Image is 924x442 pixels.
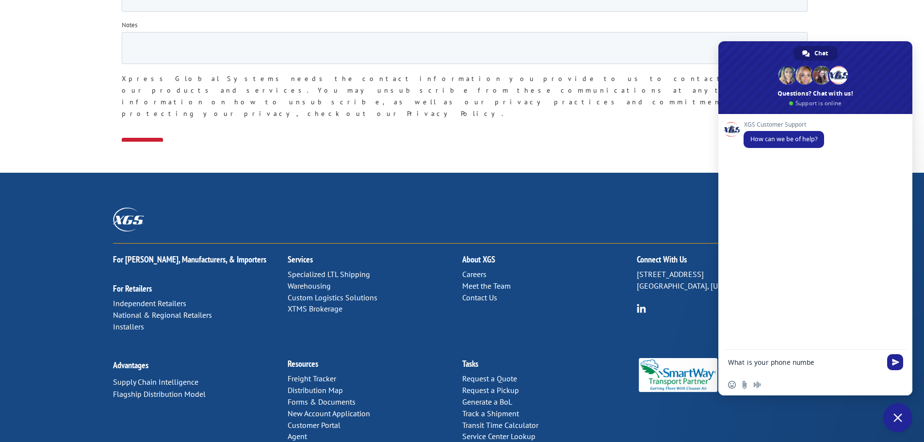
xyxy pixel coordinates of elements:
span: Chat [814,46,828,61]
a: Generate a BoL [462,397,512,407]
a: Track a Shipment [462,409,519,418]
input: Truckload [2,195,9,201]
a: Independent Retailers [113,298,186,308]
a: Customer Portal [288,420,340,430]
input: Warehousing [2,221,9,228]
input: LTL & Warehousing [2,313,9,319]
a: Flagship Distribution Model [113,389,206,399]
img: XGS_Logos_ALL_2024_All_White [113,208,144,231]
span: Warehousing [11,221,45,229]
span: Contact by Email [11,135,55,144]
p: [STREET_ADDRESS] [GEOGRAPHIC_DATA], [US_STATE] 37421 [637,269,811,292]
a: Request a Pickup [462,385,519,395]
span: Audio message [753,381,761,389]
span: Total Operations [11,300,54,308]
span: Insert an emoji [728,381,736,389]
span: LTL & Warehousing [11,313,62,321]
a: Custom Logistics Solutions [288,293,377,302]
input: Custom Cutting [2,247,9,254]
input: Buyer [2,287,9,293]
a: Request a Quote [462,374,517,383]
span: Buyer [11,287,27,295]
span: Drayage [11,339,33,347]
a: Agent [288,431,307,441]
input: Supply Chain Integration [2,234,9,241]
a: Service Center Lookup [462,431,535,441]
a: Resources [288,358,318,369]
a: About XGS [462,254,495,265]
input: LTL Shipping [2,182,9,188]
input: [GEOGRAPHIC_DATA] [2,261,9,267]
a: Specialized LTL Shipping [288,269,370,279]
a: Advantages [113,360,148,371]
span: Account Number (if applicable) [345,40,428,49]
span: LTL, Truckload & Warehousing [11,326,91,334]
span: Truckload [11,195,37,203]
input: Contact by Phone [2,148,9,155]
h2: Tasks [462,360,637,373]
input: Contact by Email [2,135,9,142]
a: National & Regional Retailers [113,310,212,320]
a: Freight Tracker [288,374,336,383]
div: Chat [794,46,838,61]
span: Contact by Phone [11,148,57,157]
span: Destination Zip Code [345,357,400,365]
div: Close chat [883,403,912,432]
a: Distribution Map [288,385,343,395]
a: Careers [462,269,486,279]
input: Drayage [2,339,9,345]
span: Phone number [345,80,384,88]
span: Send [887,354,903,370]
a: XTMS Brokerage [288,304,342,313]
span: Custom Cutting [11,247,51,256]
span: Pick and Pack Solutions [11,274,73,282]
span: How can we be of help? [750,135,817,143]
a: Forms & Documents [288,397,356,407]
img: Smartway_Logo [637,358,720,392]
a: For Retailers [113,283,152,294]
span: Supply Chain Integration [11,234,76,243]
span: Send a file [741,381,748,389]
span: [GEOGRAPHIC_DATA] [11,261,68,269]
h2: Connect With Us [637,255,811,269]
a: Transit Time Calculator [462,420,538,430]
input: Expedited Shipping [2,208,9,214]
input: LTL, Truckload & Warehousing [2,326,9,332]
a: For [PERSON_NAME], Manufacturers, & Importers [113,254,266,265]
a: Contact Us [462,293,497,302]
a: Supply Chain Intelligence [113,377,198,387]
span: Expedited Shipping [11,208,63,216]
a: New Account Application [288,409,370,418]
input: Pick and Pack Solutions [2,274,9,280]
span: Last name [345,0,372,9]
input: Total Operations [2,300,9,306]
a: Warehousing [288,281,331,291]
a: Services [288,254,313,265]
a: Meet the Team [462,281,511,291]
span: XGS Customer Support [744,121,824,128]
textarea: Compose your message... [728,358,881,367]
img: group-6 [637,304,646,313]
input: Enter your Zip or Postal Code [345,368,686,388]
a: Installers [113,322,144,331]
span: LTL Shipping [11,182,45,190]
